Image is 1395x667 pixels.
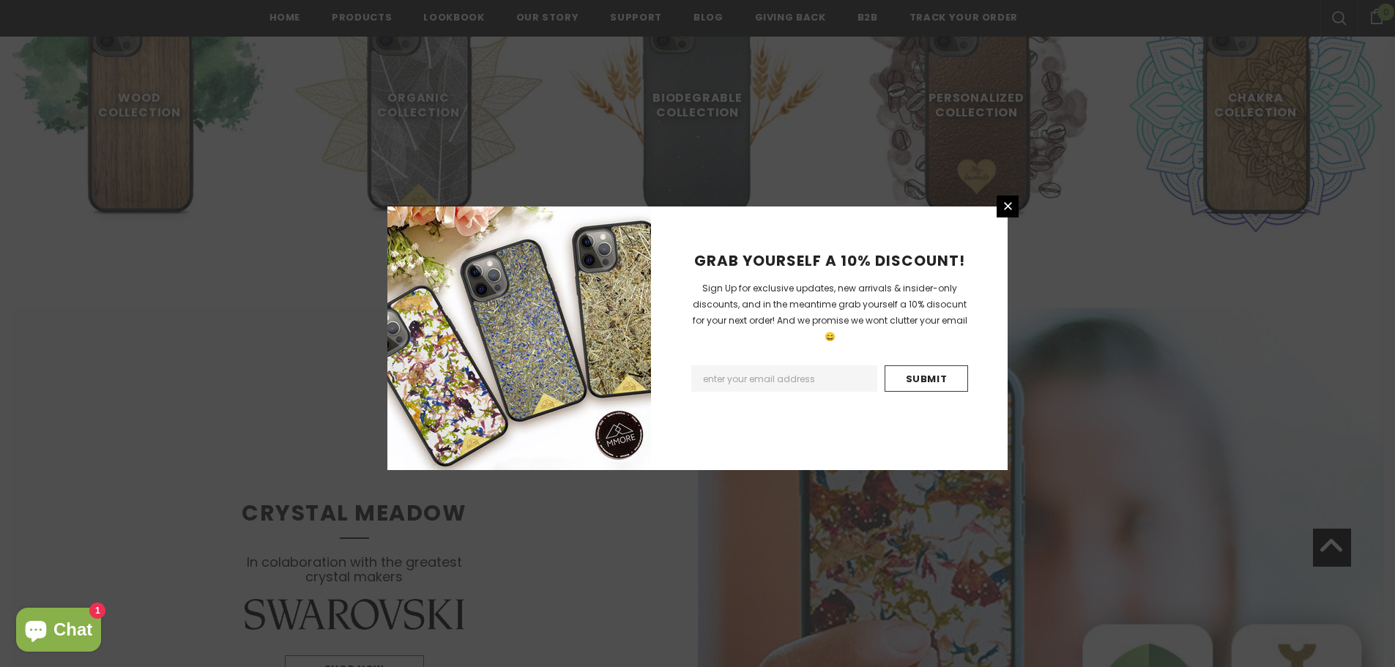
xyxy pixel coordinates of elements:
a: Close [997,195,1019,217]
inbox-online-store-chat: Shopify online store chat [12,608,105,655]
span: Sign Up for exclusive updates, new arrivals & insider-only discounts, and in the meantime grab yo... [693,282,967,343]
input: Submit [885,365,968,392]
input: Email Address [691,365,877,392]
span: GRAB YOURSELF A 10% DISCOUNT! [694,250,965,271]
